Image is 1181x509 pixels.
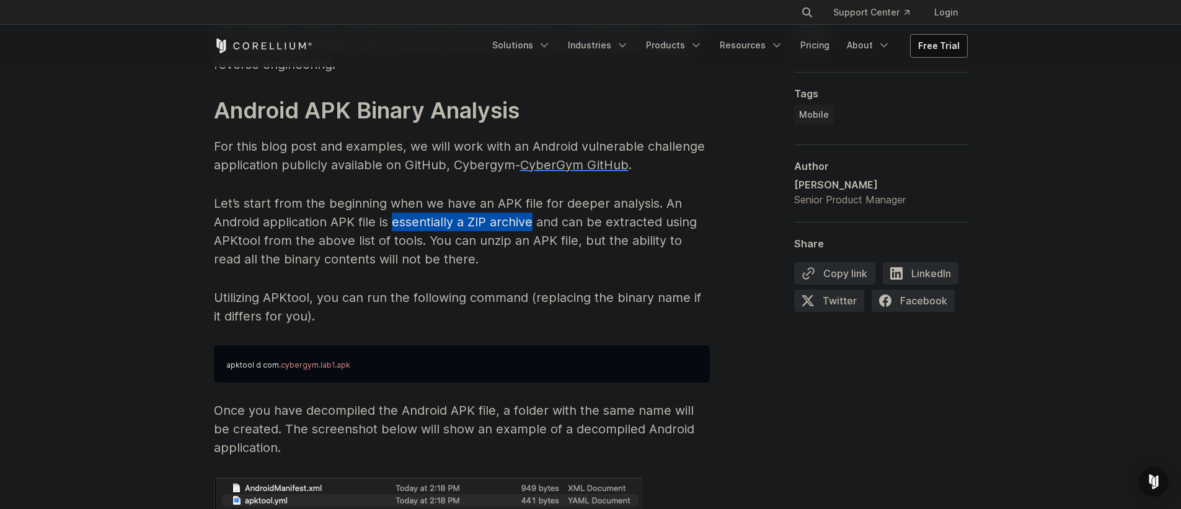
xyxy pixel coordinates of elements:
a: Pricing [793,34,837,56]
a: Mobile [794,105,834,125]
strong: Android APK Binary Analysis [214,97,520,124]
a: Twitter [794,290,872,317]
span: Twitter [794,290,864,312]
button: Search [796,1,818,24]
a: LinkedIn [883,262,966,290]
div: [PERSON_NAME] [794,177,906,192]
a: CyberGym GitHub [520,157,629,172]
a: About [839,34,898,56]
div: Tags [794,87,968,100]
p: Let’s start from the beginning when we have an APK file for deeper analysis. An Android applicati... [214,194,710,268]
div: Navigation Menu [485,34,968,58]
p: For this blog post and examples, we will work with an Android vulnerable challenge application pu... [214,137,710,174]
p: Utilizing APKtool, you can run the following command (replacing the binary name if it differs for... [214,288,710,325]
a: Facebook [872,290,962,317]
a: Corellium Home [214,38,312,53]
a: Resources [712,34,790,56]
div: Author [794,160,968,172]
div: Senior Product Manager [794,192,906,207]
a: Support Center [823,1,919,24]
span: .cybergym.lab1.apk [279,360,350,370]
span: Mobile [799,108,829,121]
span: LinkedIn [883,262,958,285]
a: Solutions [485,34,558,56]
a: Products [639,34,710,56]
div: Open Intercom Messenger [1139,467,1169,497]
a: Free Trial [911,35,967,57]
button: Copy link [794,262,875,285]
span: apktool d com [226,360,279,370]
div: Navigation Menu [786,1,968,24]
span: Facebook [872,290,955,312]
p: Once you have decompiled the Android APK file, a folder with the same name will be created. The s... [214,401,710,457]
a: Login [924,1,968,24]
a: Industries [560,34,636,56]
div: Share [794,237,968,250]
